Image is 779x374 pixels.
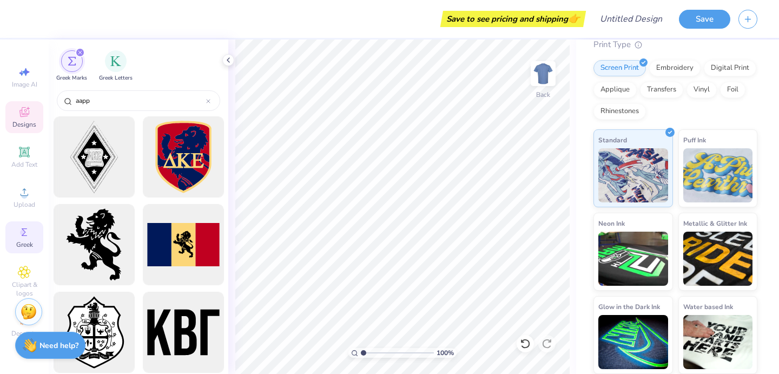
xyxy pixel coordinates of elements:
[68,57,76,65] img: Greek Marks Image
[14,200,35,209] span: Upload
[5,280,43,298] span: Clipart & logos
[686,82,717,98] div: Vinyl
[56,50,87,82] button: filter button
[598,301,660,312] span: Glow in the Dark Ink
[683,315,753,369] img: Water based Ink
[11,329,37,338] span: Decorate
[598,134,627,146] span: Standard
[39,340,78,351] strong: Need help?
[720,82,745,98] div: Foil
[683,232,753,286] img: Metallic & Glitter Ink
[99,50,133,82] div: filter for Greek Letters
[16,240,33,249] span: Greek
[593,82,637,98] div: Applique
[598,232,668,286] img: Neon Ink
[56,50,87,82] div: filter for Greek Marks
[568,12,580,25] span: 👉
[683,148,753,202] img: Puff Ink
[56,74,87,82] span: Greek Marks
[536,90,550,100] div: Back
[532,63,554,84] img: Back
[12,80,37,89] span: Image AI
[11,160,37,169] span: Add Text
[649,60,701,76] div: Embroidery
[593,38,757,51] div: Print Type
[443,11,583,27] div: Save to see pricing and shipping
[437,348,454,358] span: 100 %
[593,103,646,120] div: Rhinestones
[598,315,668,369] img: Glow in the Dark Ink
[12,120,36,129] span: Designs
[75,95,206,106] input: Try "Alpha"
[598,148,668,202] img: Standard
[598,218,625,229] span: Neon Ink
[683,134,706,146] span: Puff Ink
[110,56,121,67] img: Greek Letters Image
[593,60,646,76] div: Screen Print
[679,10,730,29] button: Save
[704,60,756,76] div: Digital Print
[99,50,133,82] button: filter button
[683,301,733,312] span: Water based Ink
[99,74,133,82] span: Greek Letters
[591,8,671,30] input: Untitled Design
[640,82,683,98] div: Transfers
[683,218,747,229] span: Metallic & Glitter Ink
